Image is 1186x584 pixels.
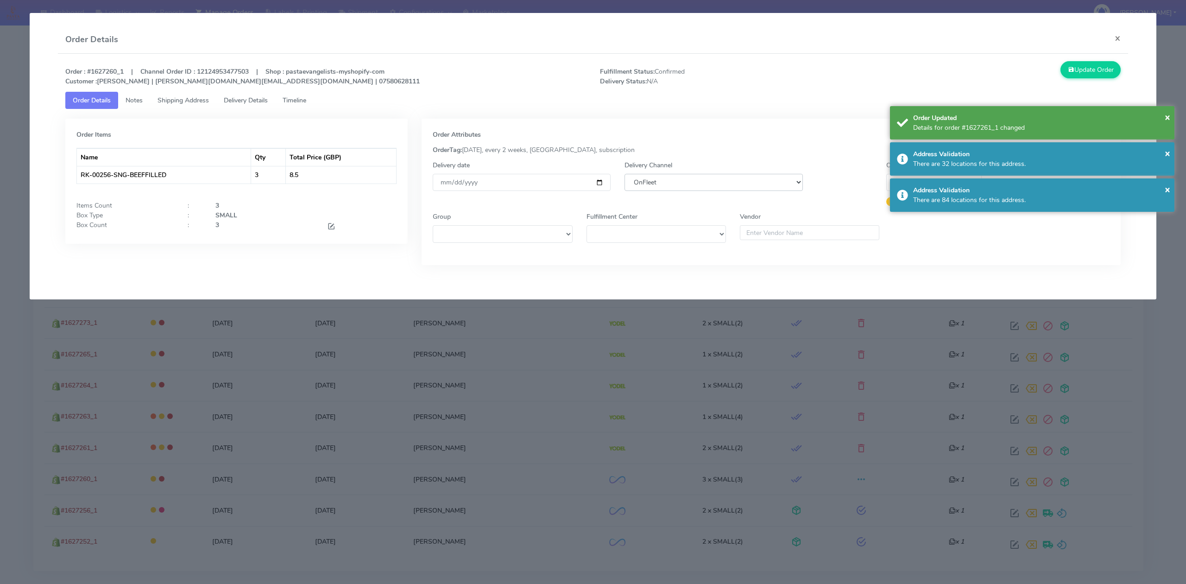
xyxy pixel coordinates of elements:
button: Close [1107,26,1128,51]
div: Box Count [69,220,181,233]
strong: 3 [215,201,219,210]
input: Enter Vendor Name [740,225,879,240]
label: Delivery date [433,160,470,170]
div: : [181,220,208,233]
ul: Tabs [65,92,1121,109]
div: Address Validation [913,149,1167,159]
td: RK-00256-SNG-BEEFFILLED [77,166,251,184]
strong: Order : #1627260_1 | Channel Order ID : 12124953477503 | Shop : pastaevangelists-myshopify-com [P... [65,67,420,86]
td: 3 [251,166,286,184]
strong: SMALL [215,211,237,220]
span: × [1165,111,1170,123]
span: × [1165,183,1170,196]
th: Qty [251,148,286,166]
div: There are 32 locations for this address. [913,159,1167,169]
button: Close [1165,146,1170,160]
strong: OrderTag: [433,146,462,154]
span: Confirmed N/A [593,67,860,86]
button: Update Order [1060,61,1121,78]
span: Delivery Details [224,96,268,105]
strong: Fulfillment Status: [600,67,655,76]
strong: Customer : [65,77,97,86]
div: Items Count [69,201,181,210]
div: : [181,201,208,210]
td: 8.5 [286,166,397,184]
button: Close [1165,183,1170,197]
th: Total Price (GBP) [286,148,397,166]
input: Enter Label Keywords [886,174,982,191]
label: Group [433,212,451,222]
label: Order Labels [886,160,923,170]
div: Box Type [69,210,181,220]
div: Order Updated [913,113,1167,123]
span: Notes [126,96,143,105]
strong: 3 [215,221,219,229]
th: Name [77,148,251,166]
span: Order Details [73,96,111,105]
div: [DATE], every 2 weeks, [GEOGRAPHIC_DATA], subscription [426,145,1117,155]
span: × [1165,147,1170,159]
label: Fulfillment Center [587,212,637,222]
div: : [181,210,208,220]
strong: Order Attributes [433,130,481,139]
strong: Delivery Status: [600,77,647,86]
h4: Order Details [65,33,118,46]
span: Timeline [283,96,306,105]
div: There are 84 locations for this address. [913,195,1167,205]
label: Delivery Channel [625,160,672,170]
button: Close [1165,110,1170,124]
div: Details for order #1627261_1 changed [913,123,1167,133]
span: Shipping Address [158,96,209,105]
strong: Order Items [76,130,111,139]
label: Vendor [740,212,761,222]
div: Address Validation [913,185,1167,195]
